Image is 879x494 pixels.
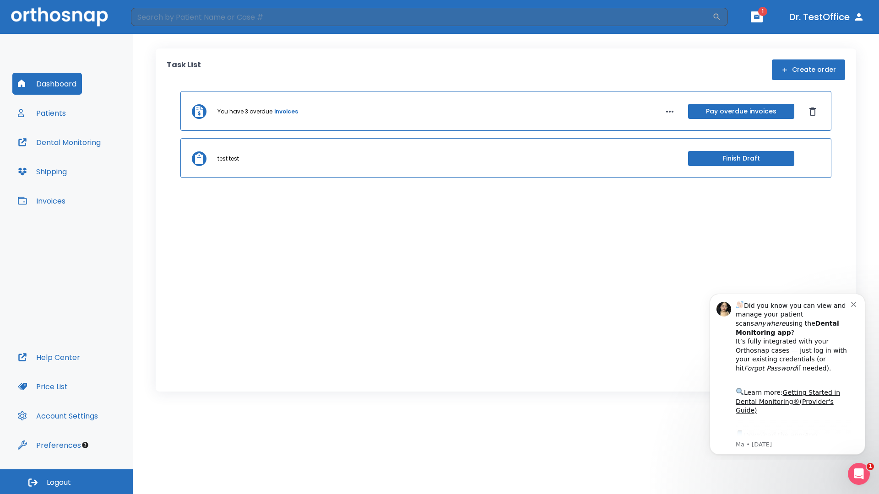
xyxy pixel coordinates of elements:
[167,59,201,80] p: Task List
[772,59,845,80] button: Create order
[47,478,71,488] span: Logout
[274,107,298,116] a: invoices
[12,161,72,183] button: Shipping
[217,155,239,163] p: test test
[12,376,73,397] button: Price List
[40,144,155,190] div: Download the app: | ​ Let us know if you need help getting started!
[217,107,272,116] p: You have 3 overdue
[758,7,767,16] span: 1
[155,14,163,21] button: Dismiss notification
[131,8,712,26] input: Search by Patient Name or Case #
[40,155,155,163] p: Message from Ma, sent 8w ago
[11,7,108,26] img: Orthosnap
[696,285,879,460] iframe: Intercom notifications message
[12,434,87,456] button: Preferences
[805,104,820,119] button: Dismiss
[867,463,874,470] span: 1
[40,146,121,162] a: App Store
[12,190,71,212] button: Invoices
[786,9,868,25] button: Dr. TestOffice
[12,346,86,368] button: Help Center
[12,73,82,95] button: Dashboard
[81,441,89,449] div: Tooltip anchor
[688,104,794,119] button: Pay overdue invoices
[12,405,103,427] button: Account Settings
[12,102,71,124] button: Patients
[688,151,794,166] button: Finish Draft
[12,131,106,153] button: Dental Monitoring
[848,463,870,485] iframe: Intercom live chat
